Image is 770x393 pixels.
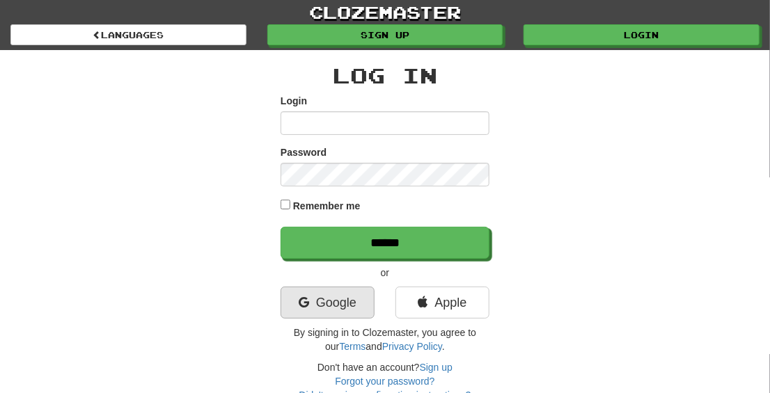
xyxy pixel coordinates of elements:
a: Google [281,287,375,319]
label: Password [281,145,327,159]
a: Privacy Policy [382,341,442,352]
a: Languages [10,24,246,45]
a: Sign up [267,24,503,45]
a: Apple [395,287,489,319]
a: Sign up [420,362,453,373]
h2: Log In [281,64,489,87]
p: or [281,266,489,280]
label: Remember me [293,199,361,213]
a: Terms [339,341,366,352]
a: Forgot your password? [335,376,434,387]
label: Login [281,94,307,108]
p: By signing in to Clozemaster, you agree to our and . [281,326,489,353]
a: Login [524,24,760,45]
